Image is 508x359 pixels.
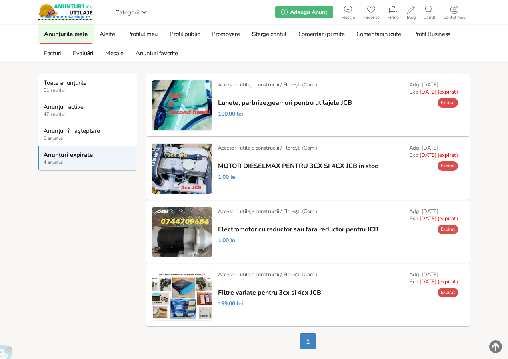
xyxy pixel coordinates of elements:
[409,271,458,285] div: Adg. [DATE] Exp:
[44,79,132,86] strong: Toate anunțurile
[166,24,204,44] a: Profil public
[101,44,128,63] a: Mesaje
[40,44,65,63] a: Facturi
[294,24,349,44] a: Comentarii primite
[96,24,119,44] a: Alerte
[38,98,137,122] a: Anunțuri active 47 anunțuri
[420,88,458,96] span: [DATE] (expirat)
[359,4,384,20] a: Favorite
[337,4,359,20] a: Mesaje
[6,346,12,352] span: 3
[40,24,92,44] a: Anunțurile mele
[218,99,352,106] a: Lunete, parbrize,geamuri pentru utilajele JCB
[38,74,137,98] a: Toate anunțurile 51 anunțuri
[384,4,403,20] a: Firme
[409,208,458,222] div: Adg. [DATE] Exp:
[218,237,237,244] span: 1,00 lei
[115,8,139,16] span: Categorii
[248,24,290,44] a: Șterge contul
[409,24,455,44] a: Profil Business
[420,4,439,20] a: Caută
[44,127,132,134] strong: Anunțuri în așteptare
[384,15,403,20] span: Firme
[300,333,316,349] span: 1
[409,144,458,159] div: Adg. [DATE] Exp:
[38,4,93,20] img: Anunturi-Utilaje.RO
[218,81,317,88] div: Accesorii utilaje construcții / Floreşti (Com.)
[113,6,149,18] a: Categorii
[352,24,405,44] a: Comentarii făcute
[38,146,137,170] a: Anunțuri expirate 4 anunțuri
[441,226,455,232] span: Expirat
[218,162,378,170] a: MOTOR DIESELMAX PENTRU 3CX SI 4CX JCB in stoc
[218,144,317,152] div: Accesorii utilaje construcții / Floreşti (Com.)
[403,15,420,20] span: Blog
[44,159,132,166] span: 4 anunțuri
[441,100,455,106] span: Expirat
[152,80,212,130] img: Lunete, parbrize,geamuri pentru utilajele JCB
[218,226,378,233] a: Electromotor cu reductor sau fara reductor pentru JCB
[420,278,458,285] span: [DATE] (expirat)
[152,144,212,194] img: MOTOR DIESELMAX PENTRU 3CX SI 4CX JCB in stoc
[359,15,384,20] span: Favorite
[420,152,458,159] span: [DATE] (expirat)
[218,289,321,296] a: Filtre variate pentru 3cx si 4cx JCB
[152,207,212,257] img: Electromotor cu reductor sau fara reductor pentru JCB
[69,44,97,63] a: Evaluări
[337,15,359,20] span: Mesaje
[420,15,439,20] span: Caută
[132,44,182,63] a: Anunțuri favorite
[44,87,132,94] span: 51 anunțuri
[290,8,327,16] span: Adaugă Anunț
[441,163,455,169] span: Expirat
[208,24,244,44] a: Promovare
[439,4,470,20] a: Contul meu
[439,15,470,20] span: Contul meu
[441,289,455,295] span: Expirat
[218,174,237,181] span: 1,00 lei
[44,151,132,158] strong: Anunțuri expirate
[44,135,132,142] span: 0 anunțuri
[218,208,317,215] div: Accesorii utilaje construcții / Floreşti (Com.)
[123,24,162,44] a: Profilul meu
[44,103,132,110] strong: Anunțuri active
[403,4,420,20] a: Blog
[275,6,333,18] a: Adaugă Anunț
[218,271,317,278] div: Accesorii utilaje construcții / Floreşti (Com.)
[489,340,502,353] img: scroll-to-top.png
[38,122,137,146] a: Anunțuri în așteptare 0 anunțuri
[420,215,458,222] span: [DATE] (expirat)
[409,81,458,96] div: Adg. [DATE] Exp:
[218,300,243,307] span: 199,00 lei
[218,110,243,118] span: 100,00 lei
[44,111,132,118] span: 47 anunțuri
[152,270,212,320] img: Filtre variate pentru 3cx si 4cx JCB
